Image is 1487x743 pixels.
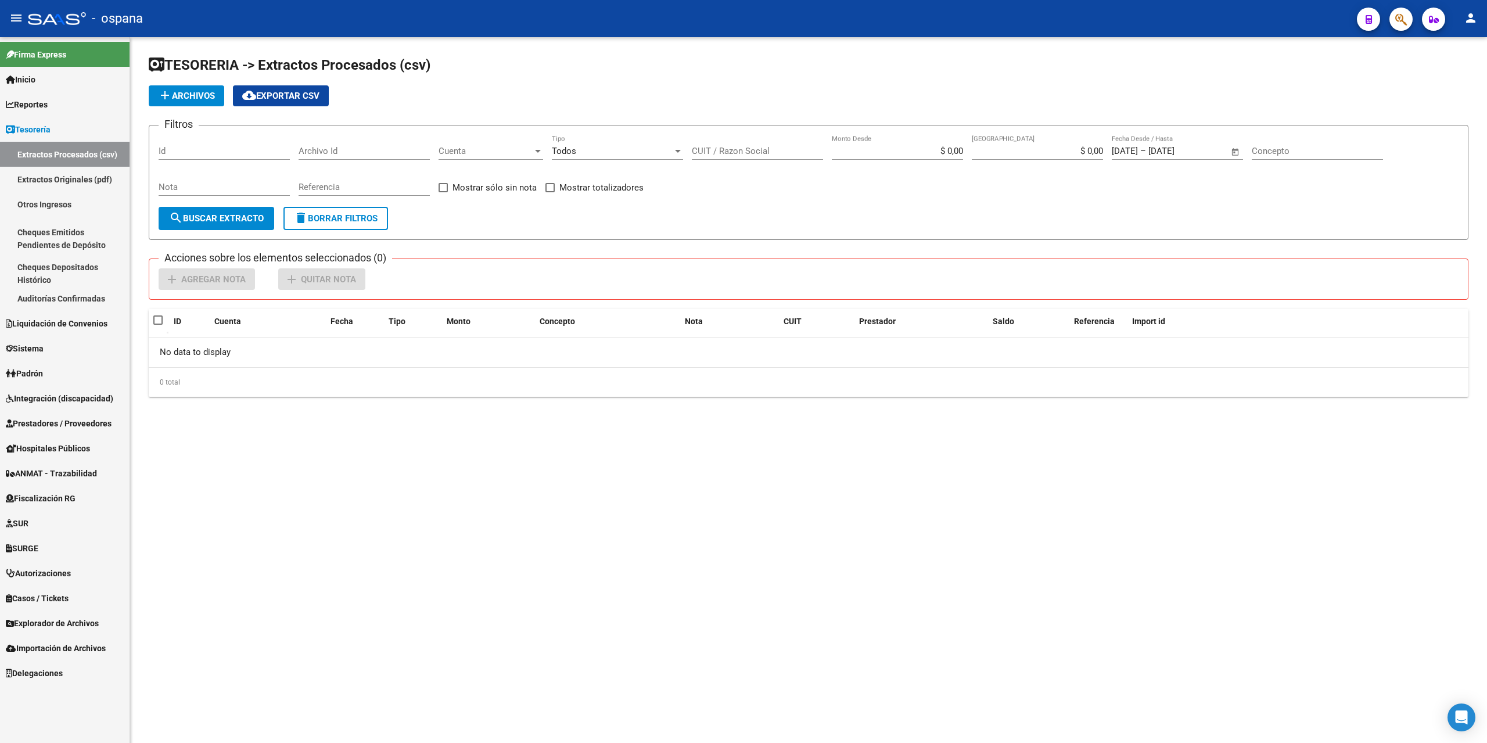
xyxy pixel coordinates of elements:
[294,211,308,225] mat-icon: delete
[6,48,66,61] span: Firma Express
[6,342,44,355] span: Sistema
[210,309,326,334] datatable-header-cell: Cuenta
[854,309,988,334] datatable-header-cell: Prestador
[214,317,241,326] span: Cuenta
[285,272,299,286] mat-icon: add
[1229,145,1242,159] button: Open calendar
[6,98,48,111] span: Reportes
[149,57,430,73] span: TESORERIA -> Extractos Procesados (csv)
[1074,317,1115,326] span: Referencia
[1112,146,1138,156] input: Fecha inicio
[326,309,384,334] datatable-header-cell: Fecha
[9,11,23,25] mat-icon: menu
[6,467,97,480] span: ANMAT - Trazabilidad
[447,317,470,326] span: Monto
[158,91,215,101] span: Archivos
[159,116,199,132] h3: Filtros
[149,338,1468,367] div: No data to display
[149,368,1468,397] div: 0 total
[6,617,99,630] span: Explorador de Archivos
[301,274,356,285] span: Quitar Nota
[278,268,365,290] button: Quitar Nota
[233,85,329,106] button: Exportar CSV
[859,317,896,326] span: Prestador
[6,642,106,655] span: Importación de Archivos
[6,123,51,136] span: Tesorería
[6,542,38,555] span: SURGE
[6,317,107,330] span: Liquidación de Convenios
[242,91,319,101] span: Exportar CSV
[6,592,69,605] span: Casos / Tickets
[993,317,1014,326] span: Saldo
[169,309,210,334] datatable-header-cell: ID
[540,317,575,326] span: Concepto
[6,492,76,505] span: Fiscalización RG
[779,309,854,334] datatable-header-cell: CUIT
[331,317,353,326] span: Fecha
[552,146,576,156] span: Todos
[1448,703,1475,731] div: Open Intercom Messenger
[1148,146,1205,156] input: Fecha fin
[6,417,112,430] span: Prestadores / Proveedores
[535,309,680,334] datatable-header-cell: Concepto
[389,317,405,326] span: Tipo
[169,213,264,224] span: Buscar Extracto
[988,309,1069,334] datatable-header-cell: Saldo
[181,274,246,285] span: Agregar Nota
[6,667,63,680] span: Delegaciones
[6,567,71,580] span: Autorizaciones
[1464,11,1478,25] mat-icon: person
[452,181,537,195] span: Mostrar sólo sin nota
[6,517,28,530] span: SUR
[242,88,256,102] mat-icon: cloud_download
[685,317,703,326] span: Nota
[294,213,378,224] span: Borrar Filtros
[439,146,533,156] span: Cuenta
[6,367,43,380] span: Padrón
[6,392,113,405] span: Integración (discapacidad)
[384,309,442,334] datatable-header-cell: Tipo
[442,309,535,334] datatable-header-cell: Monto
[784,317,802,326] span: CUIT
[680,309,779,334] datatable-header-cell: Nota
[165,272,179,286] mat-icon: add
[6,442,90,455] span: Hospitales Públicos
[283,207,388,230] button: Borrar Filtros
[159,268,255,290] button: Agregar Nota
[6,73,35,86] span: Inicio
[159,250,392,266] h3: Acciones sobre los elementos seleccionados (0)
[169,211,183,225] mat-icon: search
[159,207,274,230] button: Buscar Extracto
[1140,146,1146,156] span: –
[149,85,224,106] button: Archivos
[174,317,181,326] span: ID
[1127,309,1174,334] datatable-header-cell: Import id
[1069,309,1127,334] datatable-header-cell: Referencia
[158,88,172,102] mat-icon: add
[559,181,644,195] span: Mostrar totalizadores
[1132,317,1165,326] span: Import id
[92,6,143,31] span: - ospana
